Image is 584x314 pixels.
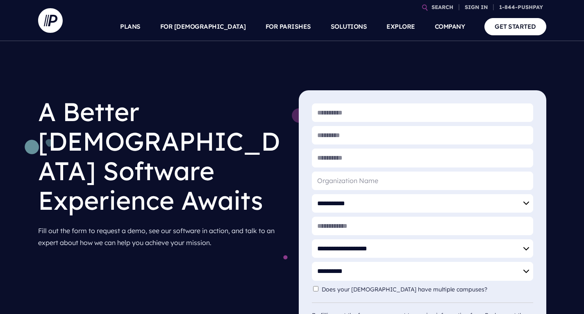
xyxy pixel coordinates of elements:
a: FOR [DEMOGRAPHIC_DATA] [160,12,246,41]
a: EXPLORE [386,12,415,41]
a: FOR PARISHES [266,12,311,41]
a: COMPANY [435,12,465,41]
p: Fill out the form to request a demo, see our software in action, and talk to an expert about how ... [38,222,286,252]
input: Organization Name [312,172,533,190]
a: GET STARTED [484,18,546,35]
a: PLANS [120,12,141,41]
h1: A Better [DEMOGRAPHIC_DATA] Software Experience Awaits [38,90,286,222]
a: SOLUTIONS [331,12,367,41]
label: Does your [DEMOGRAPHIC_DATA] have multiple campuses? [322,286,491,293]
